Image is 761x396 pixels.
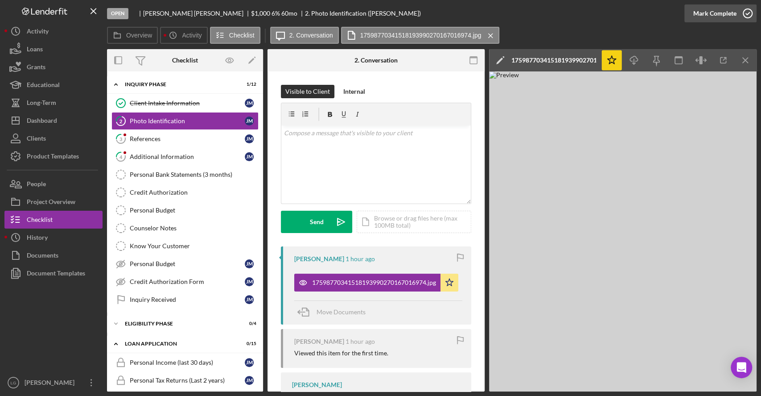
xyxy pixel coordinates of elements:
[4,175,103,193] button: People
[245,277,254,286] div: J M
[346,255,375,263] time: 2025-10-07 22:44
[107,27,158,44] button: Overview
[111,255,259,273] a: Personal BudgetJM
[684,4,757,22] button: Mark Complete
[130,171,258,178] div: Personal Bank Statements (3 months)
[130,278,245,285] div: Credit Authorization Form
[143,10,251,17] div: [PERSON_NAME] [PERSON_NAME]
[4,147,103,165] button: Product Templates
[27,229,48,249] div: History
[251,9,270,17] span: $1,000
[27,246,58,267] div: Documents
[111,148,259,166] a: 4Additional InformationJM
[130,117,245,125] div: Photo Identification
[27,40,43,60] div: Loans
[281,85,334,98] button: Visible to Client
[130,100,245,107] div: Client Intake Information
[271,10,280,17] div: 6 %
[294,255,344,263] div: [PERSON_NAME]
[27,175,46,195] div: People
[294,274,458,292] button: 17598770341518193990270167016974.jpg
[4,229,103,246] button: History
[130,135,245,142] div: References
[292,381,342,388] div: [PERSON_NAME]
[240,341,256,346] div: 0 / 15
[4,193,103,211] button: Project Overview
[511,57,596,64] div: 17598770341518193990270167016974.jpg
[4,129,103,147] button: Clients
[346,338,375,345] time: 2025-10-07 22:43
[125,321,234,326] div: Eligibility Phase
[27,211,53,231] div: Checklist
[4,246,103,264] button: Documents
[27,147,79,167] div: Product Templates
[130,377,245,384] div: Personal Tax Returns (Last 2 years)
[305,10,421,17] div: 2. Photo Identification ([PERSON_NAME])
[731,357,752,378] div: Open Intercom Messenger
[126,32,152,39] label: Overview
[4,76,103,94] a: Educational
[130,242,258,250] div: Know Your Customer
[11,380,16,385] text: LG
[27,76,60,96] div: Educational
[111,219,259,237] a: Counselor Notes
[111,291,259,308] a: Inquiry ReceivedJM
[245,134,254,143] div: J M
[360,32,481,39] label: 17598770341518193990270167016974.jpg
[310,211,324,233] div: Send
[343,85,365,98] div: Internal
[130,207,258,214] div: Personal Budget
[4,40,103,58] button: Loans
[4,264,103,282] button: Document Templates
[119,136,122,142] tspan: 3
[111,166,259,183] a: Personal Bank Statements (3 months)
[270,27,339,44] button: 2. Conversation
[130,189,258,196] div: Credit Authorization
[339,85,370,98] button: Internal
[245,295,254,304] div: J M
[245,99,254,108] div: J M
[4,94,103,112] a: Long-Term
[281,10,297,17] div: 60 mo
[312,279,436,286] div: 17598770341518193990270167016974.jpg
[4,374,103,392] button: LG[PERSON_NAME]
[354,57,398,64] div: 2. Conversation
[294,301,374,323] button: Move Documents
[130,225,258,232] div: Counselor Notes
[4,211,103,229] button: Checklist
[111,237,259,255] a: Know Your Customer
[245,376,254,385] div: J M
[182,32,202,39] label: Activity
[119,118,122,124] tspan: 2
[111,112,259,130] a: 2Photo IdentificationJM
[119,154,123,159] tspan: 4
[111,371,259,389] a: Personal Tax Returns (Last 2 years)JM
[111,354,259,371] a: Personal Income (last 30 days)JM
[130,359,245,366] div: Personal Income (last 30 days)
[111,94,259,112] a: Client Intake InformationJM
[294,338,344,345] div: [PERSON_NAME]
[27,112,57,132] div: Dashboard
[341,27,500,44] button: 17598770341518193990270167016974.jpg
[27,129,46,150] div: Clients
[285,85,330,98] div: Visible to Client
[27,94,56,114] div: Long-Term
[693,4,736,22] div: Mark Complete
[294,350,388,357] div: Viewed this item for the first time.
[125,341,234,346] div: Loan Application
[27,193,75,213] div: Project Overview
[130,296,245,303] div: Inquiry Received
[245,358,254,367] div: J M
[317,308,366,316] span: Move Documents
[245,259,254,268] div: J M
[27,58,45,78] div: Grants
[240,321,256,326] div: 0 / 4
[4,58,103,76] button: Grants
[125,82,234,87] div: Inquiry Phase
